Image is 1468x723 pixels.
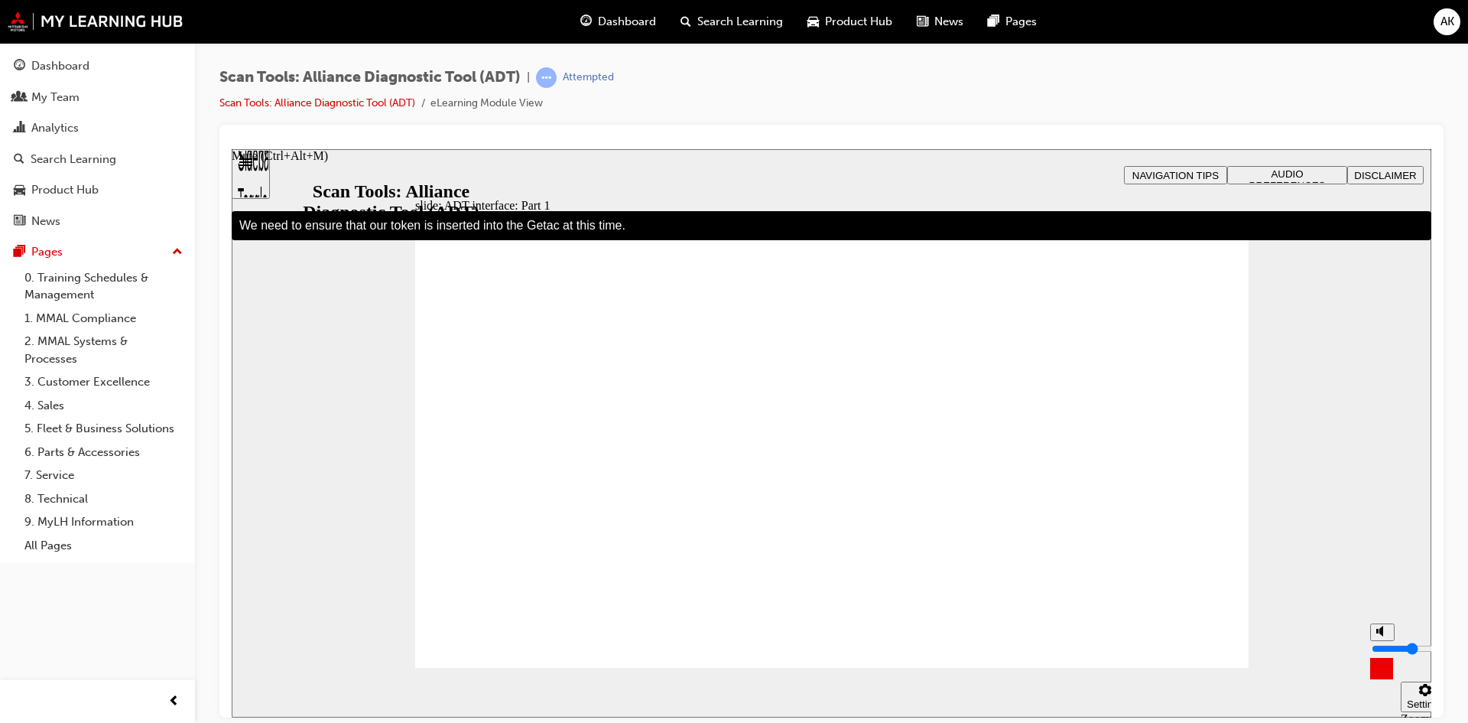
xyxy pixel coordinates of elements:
[18,417,189,441] a: 5. Fleet & Business Solutions
[6,238,189,266] button: Pages
[1440,13,1454,31] span: AK
[168,692,180,712] span: prev-icon
[18,487,189,511] a: 8. Technical
[668,6,795,37] a: search-iconSearch Learning
[18,266,189,307] a: 0. Training Schedules & Management
[995,17,1116,35] button: AUDIO PREFERENCES
[580,12,592,31] span: guage-icon
[6,83,189,112] a: My Team
[1018,19,1094,42] span: AUDIO PREFERENCES
[31,243,63,261] div: Pages
[14,246,25,259] span: pages-icon
[14,60,25,73] span: guage-icon
[6,114,189,142] a: Analytics
[1122,21,1184,32] span: DISCLAIMER
[219,69,521,86] span: Scan Tools: Alliance Diagnostic Tool (ADT)
[18,464,189,487] a: 7. Service
[18,370,189,394] a: 3. Customer Excellence
[430,95,543,112] li: eLearning Module View
[14,184,25,197] span: car-icon
[18,307,189,331] a: 1. MMAL Compliance
[917,12,928,31] span: news-icon
[14,91,25,105] span: people-icon
[219,96,415,109] a: Scan Tools: Alliance Diagnostic Tool (ADT)
[6,176,189,204] a: Product Hub
[1169,563,1198,604] label: Zoom to fit
[14,122,25,135] span: chart-icon
[1434,8,1460,35] button: AK
[18,330,189,370] a: 2. MMAL Systems & Processes
[934,13,963,31] span: News
[14,153,24,167] span: search-icon
[14,215,25,229] span: news-icon
[1005,13,1037,31] span: Pages
[680,12,691,31] span: search-icon
[807,12,819,31] span: car-icon
[18,534,189,558] a: All Pages
[598,13,656,31] span: Dashboard
[18,441,189,464] a: 6. Parts & Accessories
[18,394,189,418] a: 4. Sales
[6,52,189,80] a: Dashboard
[901,21,987,32] span: NAVIGATION TIPS
[825,13,892,31] span: Product Hub
[527,69,530,86] span: |
[6,145,189,174] a: Search Learning
[6,207,189,236] a: News
[795,6,905,37] a: car-iconProduct Hub
[31,57,89,75] div: Dashboard
[697,13,783,31] span: Search Learning
[1175,549,1212,561] div: Settings
[31,181,99,199] div: Product Hub
[1169,532,1218,563] button: Settings
[1131,519,1192,568] div: miscellaneous controls
[536,67,557,88] span: learningRecordVerb_ATTEMPT-icon
[172,243,183,262] span: up-icon
[31,213,60,230] div: News
[988,12,999,31] span: pages-icon
[892,17,995,35] button: NAVIGATION TIPS
[31,151,116,168] div: Search Learning
[976,6,1049,37] a: pages-iconPages
[8,11,183,31] img: mmal
[18,510,189,534] a: 9. MyLH Information
[568,6,668,37] a: guage-iconDashboard
[1116,17,1192,35] button: DISCLAIMER
[6,49,189,238] button: DashboardMy TeamAnalyticsSearch LearningProduct HubNews
[31,89,80,106] div: My Team
[905,6,976,37] a: news-iconNews
[31,119,79,137] div: Analytics
[563,70,614,85] div: Attempted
